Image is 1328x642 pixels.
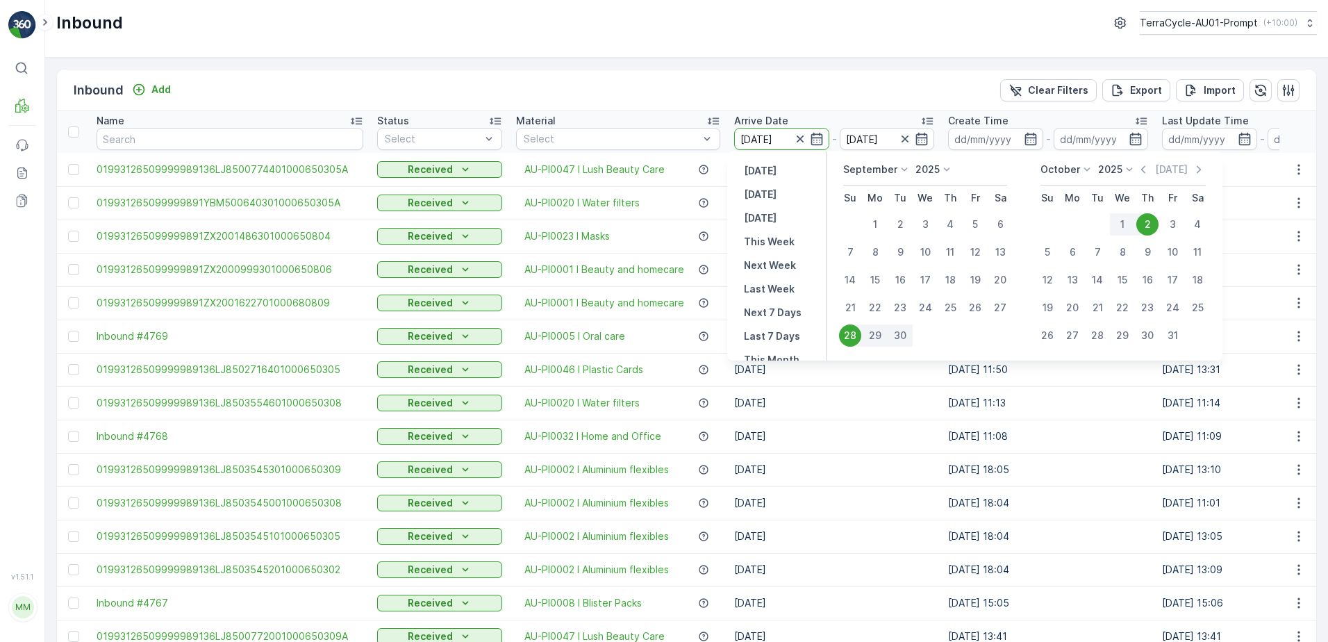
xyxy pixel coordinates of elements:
[524,329,625,343] a: AU-PI0005 I Oral care
[839,269,861,291] div: 14
[889,241,911,263] div: 9
[408,463,453,477] p: Received
[97,263,363,277] a: 019931265099999891ZX2000999301000650806
[939,297,961,319] div: 25
[524,163,665,176] a: AU-PI0047 I Lush Beauty Care
[12,251,74,263] span: Arrive Date :
[408,229,453,243] p: Received
[738,233,800,250] button: This Week
[513,12,813,28] p: 01993126509999989136LJ8500774401000650305A
[377,261,502,278] button: Received
[524,563,669,577] a: AU-PI0002 I Aluminium flexibles
[1204,83,1236,97] p: Import
[1140,11,1317,35] button: TerraCycle-AU01-Prompt(+10:00)
[889,213,911,236] div: 2
[97,163,363,176] a: 01993126509999989136LJ8500774401000650305A
[524,596,642,610] span: AU-PI0008 I Blister Packs
[914,241,936,263] div: 10
[941,353,1155,386] td: [DATE] 11:50
[1086,269,1109,291] div: 14
[914,269,936,291] div: 17
[1086,324,1109,347] div: 28
[377,295,502,311] button: Received
[989,213,1011,236] div: 6
[8,573,36,581] span: v 1.51.1
[1028,83,1088,97] p: Clear Filters
[1185,186,1210,211] th: Saturday
[1161,324,1184,347] div: 31
[727,453,941,486] td: [DATE]
[524,496,669,510] a: AU-PI0002 I Aluminium flexibles
[1061,269,1084,291] div: 13
[78,343,99,354] span: 0 kg
[939,269,961,291] div: 18
[1110,186,1135,211] th: Wednesday
[12,297,85,308] span: Material Type :
[1260,131,1265,147] p: -
[1161,269,1184,291] div: 17
[1054,128,1149,150] input: dd/mm/yyyy
[524,132,699,146] p: Select
[744,258,796,272] p: Next Week
[963,186,988,211] th: Friday
[68,497,79,509] div: Toggle Row Selected
[97,529,363,543] span: 01993126509999989136LJ8503545101000650305
[738,304,807,321] button: Next 7 Days
[1036,297,1059,319] div: 19
[408,163,453,176] p: Received
[524,363,643,377] span: AU-PI0046 I Plastic Cards
[408,363,453,377] p: Received
[1140,16,1258,30] p: TerraCycle-AU01-Prompt
[68,264,79,275] div: Toggle Row Selected
[68,231,79,242] div: Toggle Row Selected
[524,529,669,543] a: AU-PI0002 I Aluminium flexibles
[1161,297,1184,319] div: 24
[68,197,79,208] div: Toggle Row Selected
[97,396,363,410] a: 01993126509999989136LJ8503554601000650308
[68,331,79,342] div: Toggle Row Selected
[989,297,1011,319] div: 27
[989,241,1011,263] div: 13
[408,563,453,577] p: Received
[524,463,669,477] a: AU-PI0002 I Aluminium flexibles
[77,320,110,331] span: 2.18 kg
[68,297,79,308] div: Toggle Row Selected
[524,296,684,310] span: AU-PI0001 I Beauty and homecare
[941,586,1155,620] td: [DATE] 15:05
[12,274,78,286] span: First Weight :
[97,196,363,210] a: 019931265099999891YBM500640301000650305A
[1155,163,1188,176] p: [DATE]
[1000,79,1097,101] button: Clear Filters
[97,496,363,510] span: 01993126509999989136LJ8503545001000650308
[727,386,941,420] td: [DATE]
[738,328,806,345] button: Last 7 Days
[727,520,941,553] td: [DATE]
[863,324,888,347] div: 29
[948,114,1009,128] p: Create Time
[516,114,556,128] p: Material
[408,263,453,277] p: Received
[727,586,941,620] td: [DATE]
[915,163,940,176] p: 2025
[889,269,911,291] div: 16
[12,228,46,240] span: Name :
[839,241,861,263] div: 7
[524,263,684,277] a: AU-PI0001 I Beauty and homecare
[524,429,661,443] span: AU-PI0032 I Home and Office
[97,329,363,343] span: Inbound #4769
[97,229,363,243] span: 019931265099999891ZX2001486301000650804
[1102,79,1170,101] button: Export
[97,463,363,477] a: 01993126509999989136LJ8503545301000650309
[738,186,782,203] button: Today
[738,352,805,368] button: This Month
[68,531,79,542] div: Toggle Row Selected
[941,520,1155,553] td: [DATE] 18:04
[1263,17,1297,28] p: ( +10:00 )
[939,241,961,263] div: 11
[408,596,453,610] p: Received
[46,228,297,240] span: 01993126509999989136LJ8500774401000650305A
